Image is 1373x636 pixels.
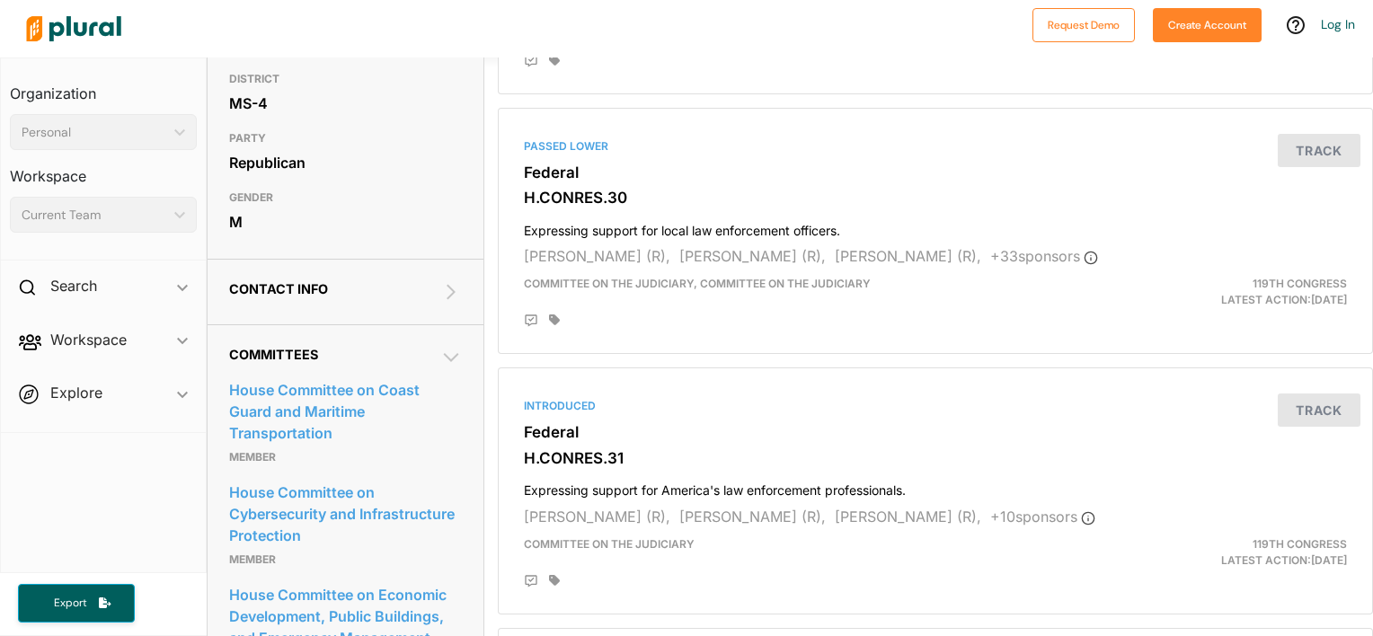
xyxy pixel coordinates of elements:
[1077,536,1360,569] div: Latest Action: [DATE]
[524,423,1347,441] h3: Federal
[229,347,318,362] span: Committees
[1032,8,1135,42] button: Request Demo
[524,574,538,588] div: Add Position Statement
[1077,276,1360,308] div: Latest Action: [DATE]
[990,247,1098,265] span: + 33 sponsor s
[22,123,167,142] div: Personal
[524,163,1347,181] h3: Federal
[229,549,463,570] p: Member
[549,574,560,587] div: Add tags
[679,508,826,526] span: [PERSON_NAME] (R),
[1153,14,1262,33] a: Create Account
[835,247,981,265] span: [PERSON_NAME] (R),
[549,314,560,326] div: Add tags
[524,54,538,68] div: Add Position Statement
[679,247,826,265] span: [PERSON_NAME] (R),
[229,281,328,296] span: Contact Info
[524,215,1347,239] h4: Expressing support for local law enforcement officers.
[229,479,463,549] a: House Committee on Cybersecurity and Infrastructure Protection
[229,68,463,90] h3: DISTRICT
[524,314,538,328] div: Add Position Statement
[22,206,167,225] div: Current Team
[229,208,463,235] div: M
[10,150,197,190] h3: Workspace
[524,398,1347,414] div: Introduced
[1321,16,1355,32] a: Log In
[524,537,695,551] span: Committee on the Judiciary
[990,508,1095,526] span: + 10 sponsor s
[524,474,1347,499] h4: Expressing support for America's law enforcement professionals.
[229,128,463,149] h3: PARTY
[50,276,97,296] h2: Search
[18,584,135,623] button: Export
[229,149,463,176] div: Republican
[524,508,670,526] span: [PERSON_NAME] (R),
[41,596,99,611] span: Export
[1253,537,1347,551] span: 119th Congress
[1032,14,1135,33] a: Request Demo
[1153,8,1262,42] button: Create Account
[229,187,463,208] h3: GENDER
[524,277,871,290] span: Committee on the Judiciary, Committee on the Judiciary
[1253,277,1347,290] span: 119th Congress
[229,446,463,468] p: Member
[1278,393,1360,427] button: Track
[835,508,981,526] span: [PERSON_NAME] (R),
[524,247,670,265] span: [PERSON_NAME] (R),
[524,138,1347,155] div: Passed Lower
[1278,134,1360,167] button: Track
[229,376,463,446] a: House Committee on Coast Guard and Maritime Transportation
[229,90,463,117] div: MS-4
[524,449,1347,467] h3: H.CONRES.31
[10,67,197,107] h3: Organization
[524,189,1347,207] h3: H.CONRES.30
